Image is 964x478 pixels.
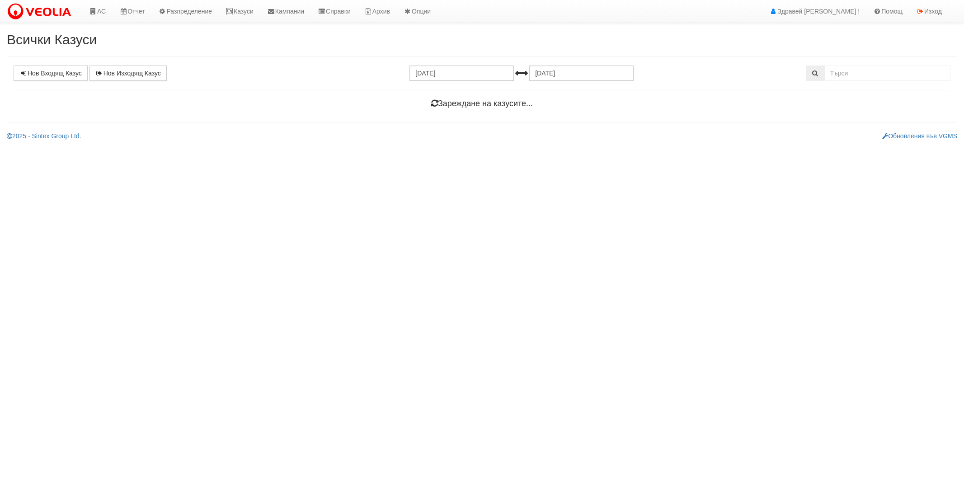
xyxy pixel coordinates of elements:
[7,32,957,47] h2: Всички Казуси
[825,66,951,81] input: Търсене по Идентификатор, Бл/Вх/Ап, Тип, Описание, Моб. Номер, Имейл, Файл, Коментар,
[882,132,957,140] a: Обновления във VGMS
[7,132,81,140] a: 2025 - Sintex Group Ltd.
[14,99,950,108] h4: Зареждане на казусите...
[89,66,167,81] a: Нов Изходящ Казус
[14,66,88,81] a: Нов Входящ Казус
[7,2,75,21] img: VeoliaLogo.png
